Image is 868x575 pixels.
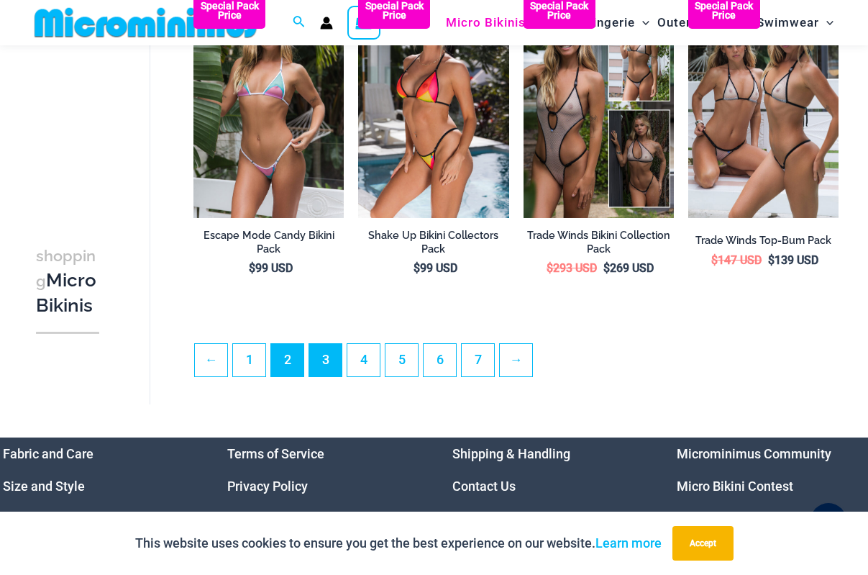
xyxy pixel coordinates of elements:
[193,229,344,261] a: Escape Mode Candy Bikini Pack
[385,344,418,376] a: Page 5
[768,253,775,267] span: $
[452,438,641,535] aside: Footer Widget 3
[452,479,516,494] a: Contact Us
[440,2,839,43] nav: Site Navigation
[547,261,553,275] span: $
[677,479,793,494] a: Micro Bikini Contest
[603,261,610,275] span: $
[442,4,544,41] a: Micro BikinisMenu ToggleMenu Toggle
[462,344,494,376] a: Page 7
[677,438,866,535] aside: Footer Widget 4
[36,247,96,290] span: shopping
[195,344,227,376] a: ←
[227,438,416,535] aside: Footer Widget 2
[414,261,457,275] bdi: 99 USD
[677,446,831,461] a: Microminimus Community
[452,446,570,461] a: Shipping & Handling
[603,261,654,275] bdi: 269 USD
[711,253,762,267] bdi: 147 USD
[3,438,192,535] nav: Menu
[452,511,515,526] a: Video Blog
[688,1,760,20] b: Special Pack Price
[677,511,807,526] a: Wicked Weasel Bikinis
[635,4,649,41] span: Menu Toggle
[688,234,839,253] a: Trade Winds Top-Bum Pack
[347,344,380,376] a: Page 4
[227,438,416,535] nav: Menu
[657,4,698,41] span: Outers
[193,343,839,385] nav: Product Pagination
[500,344,532,376] a: →
[654,4,716,41] a: OutersMenu ToggleMenu Toggle
[3,446,93,461] a: Fabric and Care
[227,446,324,461] a: Terms of Service
[819,4,833,41] span: Menu Toggle
[227,479,308,494] a: Privacy Policy
[3,438,192,535] aside: Footer Widget 1
[524,1,595,20] b: Special Pack Price
[672,526,734,561] button: Accept
[524,229,674,261] a: Trade Winds Bikini Collection Pack
[320,17,333,30] a: Account icon link
[424,344,456,376] a: Page 6
[249,261,255,275] span: $
[358,229,508,261] a: Shake Up Bikini Collectors Pack
[358,229,508,255] h2: Shake Up Bikini Collectors Pack
[768,253,818,267] bdi: 139 USD
[347,6,380,39] a: View Shopping Cart, empty
[446,4,526,41] span: Micro Bikinis
[452,438,641,535] nav: Menu
[677,438,866,535] nav: Menu
[233,344,265,376] a: Page 1
[3,479,85,494] a: Size and Style
[544,4,653,41] a: Micro LingerieMenu ToggleMenu Toggle
[135,533,662,554] p: This website uses cookies to ensure you get the best experience on our website.
[249,261,293,275] bdi: 99 USD
[309,344,342,376] a: Page 3
[414,261,420,275] span: $
[29,6,265,39] img: MM SHOP LOGO FLAT
[524,229,674,255] h2: Trade Winds Bikini Collection Pack
[720,4,819,41] span: Mens Swimwear
[547,261,597,275] bdi: 293 USD
[193,229,344,255] h2: Escape Mode Candy Bikini Pack
[358,1,430,20] b: Special Pack Price
[711,253,718,267] span: $
[227,511,351,526] a: Payment and Returns
[3,511,124,526] a: About Microminimus
[193,1,265,20] b: Special Pack Price
[271,344,303,376] span: Page 2
[716,4,837,41] a: Mens SwimwearMenu ToggleMenu Toggle
[293,14,306,32] a: Search icon link
[595,535,662,551] a: Learn more
[36,243,99,317] h3: Micro Bikinis
[688,234,839,248] h2: Trade Winds Top-Bum Pack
